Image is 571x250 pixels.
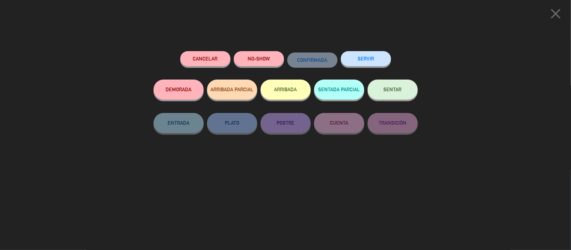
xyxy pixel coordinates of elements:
[547,5,564,22] i: close
[368,80,418,100] button: SENTAR
[261,80,311,100] button: ARRIBADA
[341,51,391,66] button: SERVIR
[297,57,327,63] span: CONFIRMADA
[261,113,311,133] button: POSTRE
[314,80,364,100] button: SENTADA PARCIAL
[314,113,364,133] button: CUENTA
[234,51,284,66] button: NO-SHOW
[210,87,254,92] span: ARRIBADA PARCIAL
[545,5,566,25] button: close
[207,113,257,133] button: PLATO
[287,52,338,68] button: CONFIRMADA
[180,51,230,66] button: Cancelar
[154,80,204,100] button: DEMORADA
[384,87,402,92] span: SENTAR
[368,113,418,133] button: TRANSICIÓN
[207,80,257,100] button: ARRIBADA PARCIAL
[154,113,204,133] button: ENTRADA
